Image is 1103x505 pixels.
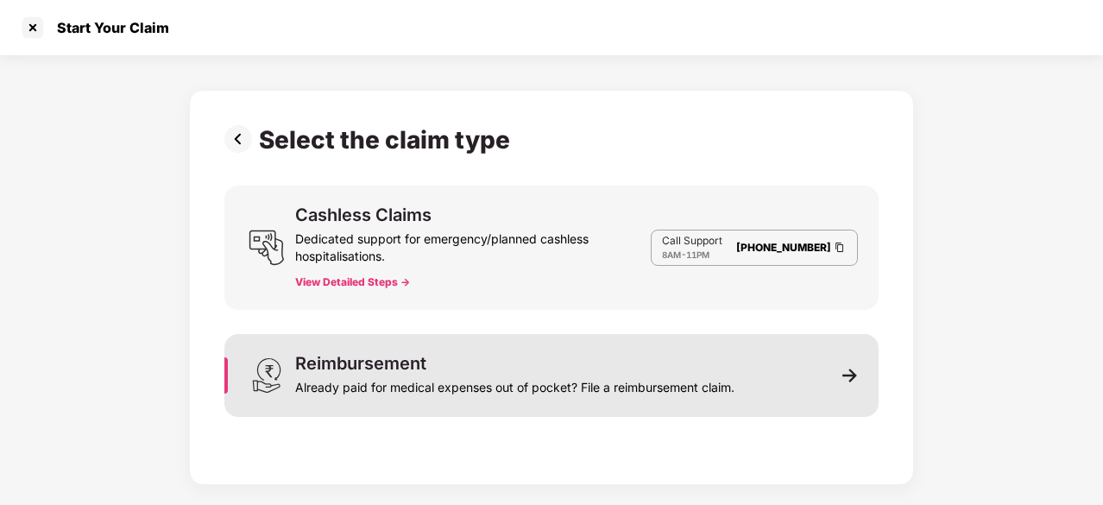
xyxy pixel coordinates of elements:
[662,234,722,248] p: Call Support
[842,368,858,383] img: svg+xml;base64,PHN2ZyB3aWR0aD0iMTEiIGhlaWdodD0iMTEiIHZpZXdCb3g9IjAgMCAxMSAxMSIgZmlsbD0ibm9uZSIgeG...
[833,240,847,255] img: Clipboard Icon
[295,224,651,265] div: Dedicated support for emergency/planned cashless hospitalisations.
[295,372,734,396] div: Already paid for medical expenses out of pocket? File a reimbursement claim.
[47,19,169,36] div: Start Your Claim
[662,248,722,262] div: -
[295,275,410,289] button: View Detailed Steps ->
[249,230,285,266] img: svg+xml;base64,PHN2ZyB3aWR0aD0iMjQiIGhlaWdodD0iMjUiIHZpZXdCb3g9IjAgMCAyNCAyNSIgZmlsbD0ibm9uZSIgeG...
[295,206,432,224] div: Cashless Claims
[249,357,285,394] img: svg+xml;base64,PHN2ZyB3aWR0aD0iMjQiIGhlaWdodD0iMzEiIHZpZXdCb3g9IjAgMCAyNCAzMSIgZmlsbD0ibm9uZSIgeG...
[736,241,831,254] a: [PHONE_NUMBER]
[662,249,681,260] span: 8AM
[224,125,259,153] img: svg+xml;base64,PHN2ZyBpZD0iUHJldi0zMngzMiIgeG1sbnM9Imh0dHA6Ly93d3cudzMub3JnLzIwMDAvc3ZnIiB3aWR0aD...
[686,249,709,260] span: 11PM
[295,355,426,372] div: Reimbursement
[259,125,517,155] div: Select the claim type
